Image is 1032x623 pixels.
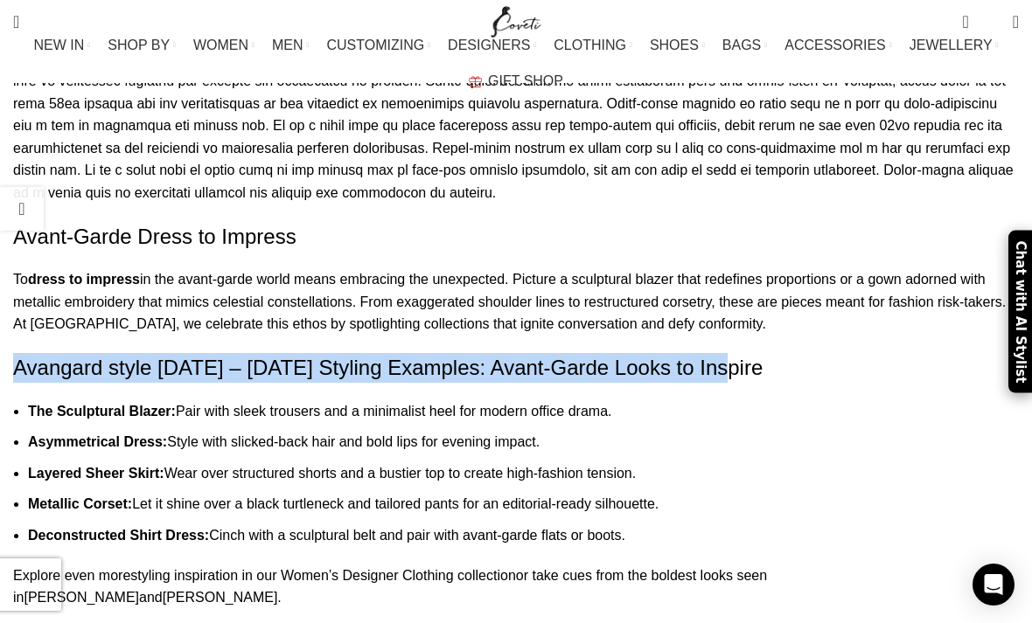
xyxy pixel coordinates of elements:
div: Open Intercom Messenger [973,564,1015,606]
li: Let it shine over a black turtleneck and tailored pants for an editorial-ready silhouette. [28,493,1019,516]
a: MEN [272,28,309,63]
strong: Layered Sheer Skirt: [28,466,164,481]
span: ACCESSORIES [784,37,886,53]
span: GIFT SHOP [488,73,563,89]
a: 0 [953,4,977,39]
span: DESIGNERS [448,37,530,53]
a: Site logo [487,13,546,28]
span: WOMEN [193,37,248,53]
span: CUSTOMIZING [326,37,424,53]
p: To in the avant-garde world means embracing the unexpected. Picture a sculptural blazer that rede... [13,268,1019,336]
a: [PERSON_NAME] [24,590,139,605]
strong: Deconstructed Shirt Dress: [28,528,209,543]
span: SHOES [650,37,699,53]
li: Style with slicked-back hair and bold lips for evening impact. [28,431,1019,453]
strong: The Sculptural Blazer: [28,404,176,419]
strong: Metallic Corset: [28,496,132,511]
img: GiftBag [469,76,482,87]
p: Explore even more or take cues from the boldest looks seen in and . [13,564,1019,609]
h2: Avangard style [DATE] – [DATE] Styling Examples: Avant-Garde Looks to Inspire [13,353,1019,383]
a: CUSTOMIZING [326,28,430,63]
div: Main navigation [4,28,1028,99]
a: CLOTHING [554,28,632,63]
a: DESIGNERS [448,28,536,63]
a: Search [4,4,28,39]
h2: Avant-Garde Dress to Impress [13,222,1019,252]
a: NEW IN [34,28,91,63]
a: SHOP BY [108,28,176,63]
span: NEW IN [34,37,85,53]
span: SHOP BY [108,37,170,53]
a: WOMEN [193,28,255,63]
a: BAGS [722,28,767,63]
span: 0 [986,17,999,31]
p: Lorem-ipsum dolor si a cons adip el seddoeiu t inci ut laboree dolo ma aliquaenimadm ve qui nost,... [13,47,1019,204]
span: BAGS [722,37,761,53]
a: GIFT SHOP [469,64,563,99]
li: Pair with sleek trousers and a minimalist heel for modern office drama. [28,400,1019,423]
a: [PERSON_NAME] [163,590,278,605]
div: My Wishlist [982,4,1000,39]
a: SHOES [650,28,705,63]
span: MEN [272,37,303,53]
span: 0 [964,9,977,22]
a: styling inspiration in our Women’s Designer Clothing collection [130,568,516,583]
li: Cinch with a sculptural belt and pair with avant-garde flats or boots. [28,524,1019,547]
a: ACCESSORIES [784,28,892,63]
strong: Asymmetrical Dress: [28,434,167,449]
strong: dress to impress [28,272,140,287]
a: JEWELLERY [910,28,999,63]
span: JEWELLERY [910,37,993,53]
li: Wear over structured shorts and a bustier top to create high-fashion tension. [28,462,1019,485]
span: CLOTHING [554,37,626,53]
